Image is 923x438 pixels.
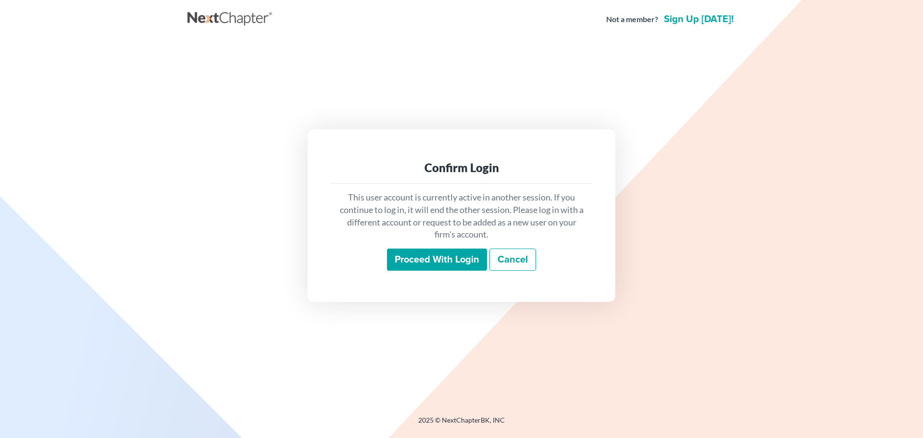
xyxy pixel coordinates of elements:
[662,14,736,24] a: Sign up [DATE]!
[606,14,658,25] strong: Not a member?
[338,160,585,175] div: Confirm Login
[187,415,736,433] div: 2025 © NextChapterBK, INC
[338,191,585,241] p: This user account is currently active in another session. If you continue to log in, it will end ...
[387,249,487,271] input: Proceed with login
[489,249,536,271] a: Cancel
